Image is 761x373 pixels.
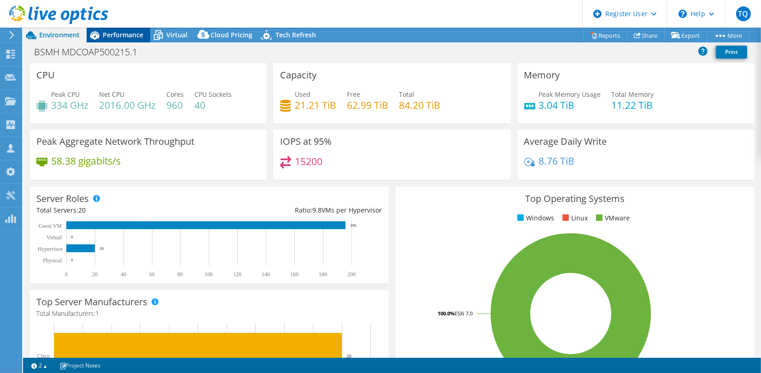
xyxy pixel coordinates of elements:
a: 2 [25,360,53,371]
text: 40 [121,271,126,278]
div: Ratio: VMs per Hypervisor [209,205,382,215]
span: Cloud Pricing [211,30,252,39]
text: 0 [71,258,73,262]
span: Peak Memory Usage [539,90,601,99]
text: 120 [233,271,241,278]
h4: 11.22 TiB [612,100,654,110]
span: Peak CPU [51,90,80,99]
tspan: ESXi 7.0 [455,310,473,317]
text: 20 [346,353,352,359]
h4: 960 [166,100,184,110]
a: Share [627,28,665,42]
text: 196 [350,223,357,228]
h3: CPU [36,70,55,80]
h3: Capacity [280,70,316,80]
text: 100 [205,271,213,278]
a: Print [716,46,747,59]
h4: 3.04 TiB [539,100,601,110]
text: 200 [347,271,356,278]
text: Virtual [47,234,62,241]
span: Tech Refresh [275,30,316,39]
h3: Top Operating Systems [402,194,748,204]
span: 9.8 [312,206,322,214]
span: Environment [39,30,80,39]
text: 0 [65,271,68,278]
h4: 15200 [295,156,322,166]
tspan: 100.0% [438,310,455,317]
h3: Top Server Manufacturers [36,297,147,307]
li: Windows [515,213,554,223]
text: 80 [177,271,183,278]
span: TQ [736,6,751,21]
text: 0 [71,235,73,239]
h4: 40 [194,100,232,110]
span: Net CPU [99,90,124,99]
text: 140 [262,271,270,278]
h3: Server Roles [36,194,89,204]
text: 20 [100,246,104,251]
h4: Total Manufacturers: [36,308,382,319]
text: Hypervisor [38,246,63,252]
text: 160 [290,271,299,278]
span: Virtual [166,30,187,39]
h4: 21.21 TiB [295,100,336,110]
text: 180 [319,271,327,278]
h4: 334 GHz [51,100,88,110]
a: More [707,28,749,42]
h4: 58.38 gigabits/s [51,156,121,166]
li: Linux [560,213,588,223]
a: Reports [583,28,627,42]
span: Cores [166,90,184,99]
text: 20 [92,271,98,278]
text: 60 [149,271,155,278]
a: Export [664,28,707,42]
text: Cisco [37,353,50,359]
h4: 84.20 TiB [399,100,440,110]
span: CPU Sockets [194,90,232,99]
text: Physical [43,257,62,264]
text: Guest VM [39,223,62,229]
h4: 8.76 TiB [539,156,575,166]
svg: \n [679,10,687,18]
span: Used [295,90,310,99]
h3: Memory [524,70,560,80]
h4: 2016.00 GHz [99,100,156,110]
span: 1 [95,309,99,318]
span: 20 [78,206,86,214]
a: Project Notes [53,360,107,371]
span: Total Memory [612,90,654,99]
h3: Peak Aggregate Network Throughput [36,136,194,147]
div: Total Servers: [36,205,209,215]
span: Free [347,90,360,99]
span: Total [399,90,414,99]
h3: IOPS at 95% [280,136,332,147]
h3: Average Daily Write [524,136,607,147]
h1: BSMH MDCOAP500215.1 [30,47,152,57]
span: Performance [103,30,143,39]
li: VMware [594,213,630,223]
h4: 62.99 TiB [347,100,388,110]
